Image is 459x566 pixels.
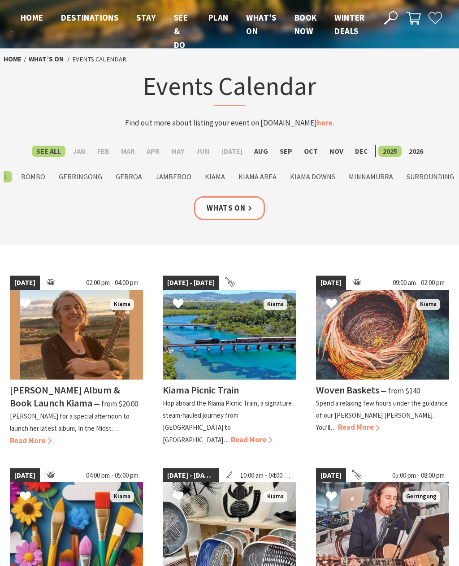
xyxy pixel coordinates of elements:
label: Jamberoo [151,171,196,182]
h1: Events Calendar [80,69,379,106]
label: 2025 [378,146,402,157]
label: Nov [325,146,348,157]
button: Click to Favourite Anthony Hughes at Crooked River Estate [317,482,346,512]
label: Kiama Downs [286,171,340,182]
span: Stay [136,12,156,23]
label: 2026 [404,146,428,157]
label: Gerringong [54,171,107,182]
span: Kiama [110,299,134,310]
button: Click to Favourite Soul Clay Studios exhibition [164,482,193,512]
img: Woven Basket [316,290,449,380]
label: Oct [299,146,322,157]
label: Bombo [17,171,50,182]
h4: Woven Baskets [316,384,379,396]
a: Whats On [194,196,265,220]
a: here [317,118,333,128]
label: Minnamurra [344,171,398,182]
button: Click to Favourite Cricut workshop: Everything vinyl [11,482,40,512]
span: Kiama [416,299,440,310]
p: Find out more about listing your event on [DOMAIN_NAME] . [80,117,379,129]
p: Spend a relaxing few hours under the guidance of our [PERSON_NAME] [PERSON_NAME]. You’ll… [316,399,448,432]
label: Jan [68,146,90,157]
label: Sep [275,146,297,157]
button: Click to Favourite Kiama Picnic Train [164,289,193,320]
span: ⁠— from $140 [381,386,420,396]
a: [DATE] 02:00 pm - 04:00 pm Nerida Cuddy Kiama [PERSON_NAME] Album & Book Launch Kiama ⁠— from $20... [10,276,143,447]
label: Kiama Area [234,171,281,182]
h4: [PERSON_NAME] Album & Book Launch Kiama [10,384,120,409]
span: 04:00 pm - 05:00 pm [82,468,143,483]
span: [DATE] [10,468,40,483]
span: 10:00 am - 04:00 pm [236,468,296,483]
span: What’s On [246,12,276,36]
nav: Main Menu [12,11,374,52]
label: Mar [117,146,139,157]
p: [PERSON_NAME] for a special afternoon to launch her latest album, In the Midst… [10,412,130,432]
label: Jun [191,146,214,157]
a: [DATE] 09:00 am - 02:00 pm Woven Basket Kiama Woven Baskets ⁠— from $140 Spend a relaxing few hou... [316,276,449,447]
span: Kiama [264,299,287,310]
span: Read More [10,436,52,445]
span: 05:00 pm - 08:00 pm [388,468,449,483]
label: See All [32,146,65,157]
span: Book now [294,12,317,36]
span: Read More [338,422,380,432]
span: Winter Deals [334,12,364,36]
label: Feb [93,146,114,157]
span: Destinations [61,12,118,23]
label: Gerroa [111,171,147,182]
button: Click to Favourite Woven Baskets [317,289,346,320]
p: Hop aboard the Kiama Picnic Train, a signature steam-hauled journey from [GEOGRAPHIC_DATA] to [GE... [163,399,292,444]
label: Apr [142,146,164,157]
span: ⁠— from $20.00 [94,399,138,409]
span: Gerringong [403,491,440,502]
span: [DATE] - [DATE] [163,468,219,483]
img: Kiama Picnic Train [163,290,296,380]
img: Nerida Cuddy [10,290,143,380]
label: [DATE] [217,146,247,157]
span: [DATE] [316,468,346,483]
span: [DATE] [10,276,40,290]
label: Dec [351,146,372,157]
span: [DATE] [316,276,346,290]
span: Plan [208,12,229,23]
span: Kiama [264,491,287,502]
span: See & Do [174,12,188,50]
img: Kiama Logo [11,31,12,32]
label: Aug [250,146,273,157]
span: 09:00 am - 02:00 pm [388,276,449,290]
button: Click to Favourite Nerida Album & Book Launch Kiama [11,289,40,320]
span: Home [21,12,43,23]
span: Read More [231,435,273,445]
span: Kiama [110,491,134,502]
a: [DATE] - [DATE] Kiama Picnic Train Kiama Kiama Picnic Train Hop aboard the Kiama Picnic Train, a ... [163,276,296,447]
label: May [167,146,189,157]
span: 02:00 pm - 04:00 pm [82,276,143,290]
span: [DATE] - [DATE] [163,276,219,290]
label: Kiama [200,171,229,182]
h4: Kiama Picnic Train [163,384,239,396]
